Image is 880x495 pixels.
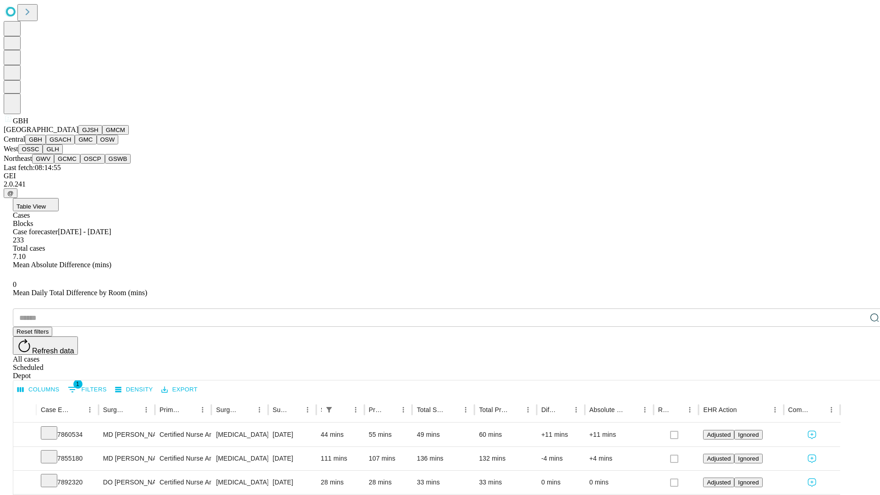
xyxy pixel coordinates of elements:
button: Menu [397,403,410,416]
div: 60 mins [479,423,532,446]
div: 132 mins [479,447,532,470]
span: Refresh data [32,347,74,355]
div: [MEDICAL_DATA] CA SCRN HI RISK [216,423,263,446]
button: Sort [509,403,522,416]
div: GEI [4,172,876,180]
div: 111 mins [321,447,360,470]
button: GMC [75,135,96,144]
div: 44 mins [321,423,360,446]
div: Surgeon Name [103,406,126,413]
div: 7860534 [41,423,94,446]
button: Menu [253,403,266,416]
span: Ignored [738,455,759,462]
div: 28 mins [369,471,408,494]
button: Menu [349,403,362,416]
button: Sort [812,403,825,416]
button: Sort [446,403,459,416]
span: 1 [73,379,82,389]
span: [DATE] - [DATE] [58,228,111,236]
div: +4 mins [589,447,649,470]
div: Resolved in EHR [658,406,670,413]
div: 33 mins [479,471,532,494]
button: OSSC [18,144,43,154]
button: Sort [557,403,570,416]
button: Menu [522,403,534,416]
button: Sort [127,403,140,416]
button: OSW [97,135,119,144]
div: [MEDICAL_DATA] [216,447,263,470]
button: Export [159,383,200,397]
button: GCMC [54,154,80,164]
button: Sort [671,403,683,416]
div: Total Predicted Duration [479,406,508,413]
div: [DATE] [273,447,312,470]
div: Absolute Difference [589,406,625,413]
button: Sort [288,403,301,416]
div: Total Scheduled Duration [417,406,445,413]
div: 55 mins [369,423,408,446]
button: Sort [738,403,751,416]
button: Sort [71,403,83,416]
span: Central [4,135,25,143]
div: EHR Action [703,406,737,413]
span: [GEOGRAPHIC_DATA] [4,126,78,133]
button: Select columns [15,383,62,397]
button: Show filters [323,403,335,416]
span: Reset filters [16,328,49,335]
span: Adjusted [707,479,731,486]
span: Last fetch: 08:14:55 [4,164,61,171]
button: Adjusted [703,478,734,487]
button: Reset filters [13,327,52,336]
div: [DATE] [273,423,312,446]
button: GMCM [102,125,129,135]
div: 33 mins [417,471,470,494]
span: @ [7,190,14,197]
button: Menu [769,403,781,416]
div: MD [PERSON_NAME] [103,423,150,446]
div: 1 active filter [323,403,335,416]
button: Sort [336,403,349,416]
button: GBH [25,135,46,144]
span: 233 [13,236,24,244]
div: Surgery Name [216,406,239,413]
div: Case Epic Id [41,406,70,413]
span: West [4,145,18,153]
div: Certified Nurse Anesthetist [159,447,207,470]
button: Sort [183,403,196,416]
button: GLH [43,144,62,154]
div: +11 mins [541,423,580,446]
button: Adjusted [703,454,734,463]
div: 7892320 [41,471,94,494]
button: Menu [83,403,96,416]
div: 107 mins [369,447,408,470]
button: Table View [13,198,59,211]
button: GSWB [105,154,131,164]
button: GJSH [78,125,102,135]
div: MD [PERSON_NAME] [103,447,150,470]
div: Scheduled In Room Duration [321,406,322,413]
div: Primary Service [159,406,182,413]
div: [MEDICAL_DATA] FLEXIBLE PROXIMAL DIAGNOSTIC [216,471,263,494]
button: GSACH [46,135,75,144]
button: Density [113,383,155,397]
div: Certified Nurse Anesthetist [159,471,207,494]
span: Table View [16,203,46,210]
button: Ignored [734,478,762,487]
div: Surgery Date [273,406,287,413]
span: Ignored [738,479,759,486]
button: Menu [570,403,583,416]
div: -4 mins [541,447,580,470]
div: Predicted In Room Duration [369,406,384,413]
span: Adjusted [707,455,731,462]
button: Adjusted [703,430,734,440]
div: Difference [541,406,556,413]
button: GWV [32,154,54,164]
span: Mean Daily Total Difference by Room (mins) [13,289,147,297]
div: 0 mins [541,471,580,494]
div: 7855180 [41,447,94,470]
div: 136 mins [417,447,470,470]
button: Sort [384,403,397,416]
span: Case forecaster [13,228,58,236]
div: 2.0.241 [4,180,876,188]
div: Comments [788,406,811,413]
